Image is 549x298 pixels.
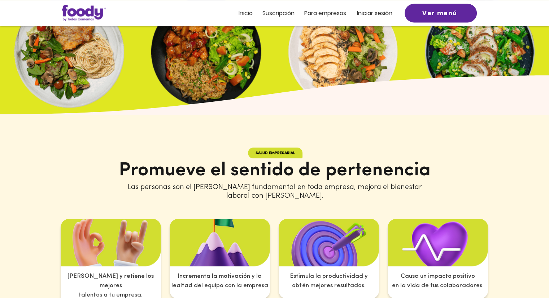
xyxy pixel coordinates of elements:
[304,10,346,16] a: Para empresas
[119,161,431,180] span: Promueve el sentido de pertenencia
[507,256,542,291] iframe: Messagebird Livechat Widget
[422,9,457,18] span: Ver menú
[304,9,311,17] span: Pa
[405,4,477,22] a: Ver menú
[67,273,154,288] span: [PERSON_NAME] y retiene los mejores
[61,219,161,266] img: talend-retention.png
[256,151,295,155] span: SALUD EMPRESARIAL
[170,219,270,266] img: beneficios-metas-empresariales (1).png
[128,184,422,200] span: Las personas son el [PERSON_NAME] fundamental en toda empresa, mejora el bienestar laboral con [P...
[290,273,367,288] span: Estimula la productividad y obtén mejores resultados.
[239,9,253,17] span: Inicio
[62,5,106,21] img: Logo_Foody V2.0.0 (3).png
[262,10,295,16] a: Suscripción
[279,219,379,266] img: beneficios-para-empresas (1).png
[239,10,253,16] a: Inicio
[262,9,295,17] span: Suscripción
[171,273,268,288] span: Incrementa la motivación y la lealtad del equipo con la empresa
[311,9,346,17] span: ra empresas
[392,273,484,288] span: Causa un impacto positivo en la vida de tus colaboradores.
[357,9,392,17] span: Iniciar sesión
[79,292,143,298] span: talentos a tu empresa.
[357,10,392,16] a: Iniciar sesión
[388,219,488,266] img: beneficios-para-empresas-healthy (1).png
